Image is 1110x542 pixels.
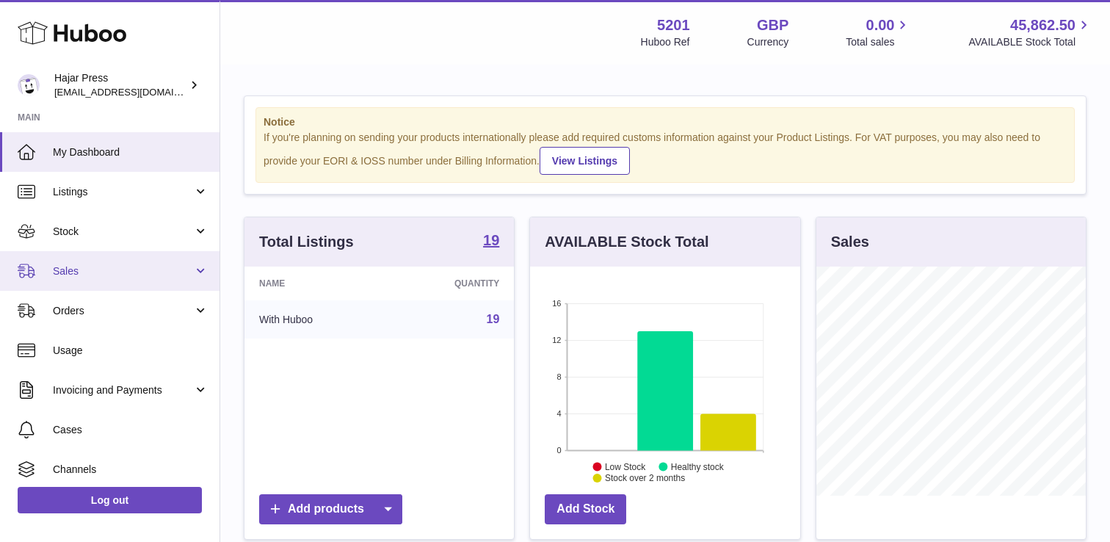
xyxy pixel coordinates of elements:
a: 0.00 Total sales [846,15,911,49]
img: editorial@hajarpress.com [18,74,40,96]
span: My Dashboard [53,145,208,159]
span: Cases [53,423,208,437]
text: 4 [557,409,562,418]
span: Usage [53,344,208,358]
h3: AVAILABLE Stock Total [545,232,708,252]
text: 8 [557,372,562,381]
span: Sales [53,264,193,278]
a: Add Stock [545,494,626,524]
div: Huboo Ref [641,35,690,49]
strong: GBP [757,15,788,35]
div: Hajar Press [54,71,186,99]
strong: 5201 [657,15,690,35]
a: Log out [18,487,202,513]
th: Quantity [387,267,515,300]
strong: 19 [483,233,499,247]
span: Total sales [846,35,911,49]
strong: Notice [264,115,1067,129]
span: Channels [53,463,208,477]
span: AVAILABLE Stock Total [968,35,1092,49]
span: [EMAIL_ADDRESS][DOMAIN_NAME] [54,86,216,98]
text: Low Stock [605,461,646,471]
text: 16 [553,299,562,308]
th: Name [244,267,387,300]
text: 0 [557,446,562,455]
div: If you're planning on sending your products internationally please add required customs informati... [264,131,1067,175]
a: 45,862.50 AVAILABLE Stock Total [968,15,1092,49]
div: Currency [747,35,789,49]
text: Stock over 2 months [605,473,685,483]
h3: Total Listings [259,232,354,252]
span: Orders [53,304,193,318]
span: 0.00 [866,15,895,35]
a: 19 [487,313,500,325]
td: With Huboo [244,300,387,339]
span: Stock [53,225,193,239]
span: 45,862.50 [1010,15,1075,35]
a: Add products [259,494,402,524]
span: Invoicing and Payments [53,383,193,397]
a: View Listings [540,147,630,175]
h3: Sales [831,232,869,252]
a: 19 [483,233,499,250]
text: 12 [553,336,562,344]
span: Listings [53,185,193,199]
text: Healthy stock [671,461,725,471]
